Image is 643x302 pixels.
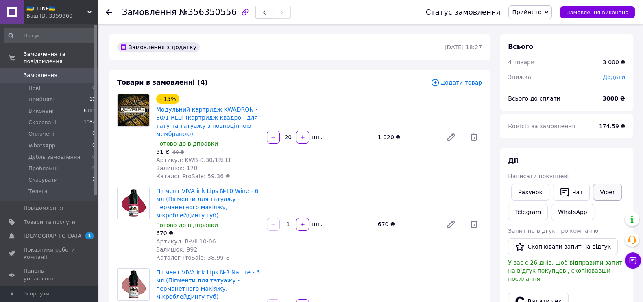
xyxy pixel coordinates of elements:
a: Telegram [508,204,548,220]
span: Замовлення [122,7,177,17]
span: Прийняті [28,96,54,103]
input: Пошук [4,28,96,43]
a: Модульний картридж KWADRON - 30/1 RLLT (картридж квадрон для тату та татуажу з повноцінною мембра... [156,106,258,137]
span: 🇺🇦I_LINE🇺🇦 [26,5,87,12]
span: 0 [92,165,95,172]
span: Готово до відправки [156,222,218,228]
div: шт. [310,220,323,228]
span: Залишок: 992 [156,246,197,253]
span: 0 [92,142,95,149]
div: Повернутися назад [106,8,112,16]
button: Чат з покупцем [625,252,641,269]
img: Пігмент VIVA ink Lips №3 Nature - 6 мл (Пігменти для татуажу - перманетного макіяжу, мікроблейдин... [118,269,148,300]
button: Чат [553,184,590,201]
span: 0 [92,85,95,92]
span: WhatsApp [28,142,55,149]
span: Додати [603,74,625,80]
span: Панель управління [24,267,75,282]
span: Запит на відгук про компанію [508,228,598,234]
span: Замовлення виконано [567,9,628,15]
span: Всього [508,43,533,50]
span: Товари в замовленні (4) [117,79,208,86]
span: Каталог ProSale: 59.36 ₴ [156,173,230,179]
div: - 15% [156,94,179,104]
span: [DEMOGRAPHIC_DATA] [24,232,84,240]
span: Прийнято [512,9,541,15]
span: 0 [92,130,95,138]
span: Артикул: KWB-0.30/1RLLT [156,157,231,163]
a: Редагувати [443,129,459,145]
span: Показники роботи компанії [24,246,75,261]
div: Ваш ID: 3359960 [26,12,98,20]
b: 3000 ₴ [602,95,625,102]
a: Редагувати [443,216,459,232]
div: 670 ₴ [156,229,260,237]
span: 6385 [84,107,95,115]
div: Замовлення з додатку [117,42,200,52]
img: Пігмент VIVA ink Lips №10 Wine - 6 мл (Пігменти для татуажу - перманетного макіяжу, мікроблейдинг... [118,187,148,219]
button: Рахунок [511,184,549,201]
span: Комісія за замовлення [508,123,575,129]
a: WhatsApp [551,204,594,220]
button: Скопіювати запит на відгук [508,238,618,255]
span: Додати товар [431,78,482,87]
span: Скасовані [28,119,56,126]
span: Залишок: 170 [156,165,197,171]
span: Готово до відправки [156,140,218,147]
span: 4 товари [508,59,534,66]
span: Видалити [466,216,482,232]
span: Скасувати [28,176,57,184]
img: Модульний картридж KWADRON - 30/1 RLLT (картридж квадрон для тату та татуажу з повноцінною мембра... [118,94,149,126]
a: Пігмент VIVA ink Lips №3 Nature - 6 мл (Пігменти для татуажу - перманетного макіяжу, мікроблейдин... [156,269,260,300]
div: 3 000 ₴ [603,58,625,66]
span: 1 [92,176,95,184]
span: Нові [28,85,40,92]
span: Видалити [466,129,482,145]
div: Статус замовлення [426,8,501,16]
span: У вас є 26 днів, щоб відправити запит на відгук покупцеві, скопіювавши посилання. [508,259,622,282]
span: 1 [85,232,94,239]
div: 670 ₴ [375,219,440,230]
span: Оплачені [28,130,54,138]
a: Пігмент VIVA ink Lips №10 Wine - 6 мл (Пігменти для татуажу - перманетного макіяжу, мікроблейдинг... [156,188,258,219]
span: Каталог ProSale: 38.99 ₴ [156,254,230,261]
span: №356350556 [179,7,237,17]
span: 17 [89,96,95,103]
span: Повідомлення [24,204,63,212]
span: Дії [508,157,518,164]
span: Замовлення та повідомлення [24,50,98,65]
span: Написати покупцеві [508,173,569,179]
span: 1 [92,188,95,195]
span: 60 ₴ [172,149,184,155]
span: Всього до сплати [508,95,560,102]
button: Замовлення виконано [560,6,635,18]
span: Знижка [508,74,531,80]
span: 51 ₴ [156,149,170,155]
span: 0 [92,153,95,161]
span: 174.59 ₴ [599,123,625,129]
span: 1082 [84,119,95,126]
span: Дубль замовлення [28,153,80,161]
span: Телега [28,188,48,195]
span: Замовлення [24,72,57,79]
span: Артикул: B-VIL10-06 [156,238,216,245]
div: 1 020 ₴ [375,131,440,143]
span: Проблемні [28,165,58,172]
time: [DATE] 18:27 [445,44,482,50]
div: шт. [310,133,323,141]
span: Товари та послуги [24,219,75,226]
a: Viber [593,184,621,201]
span: Виконані [28,107,54,115]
